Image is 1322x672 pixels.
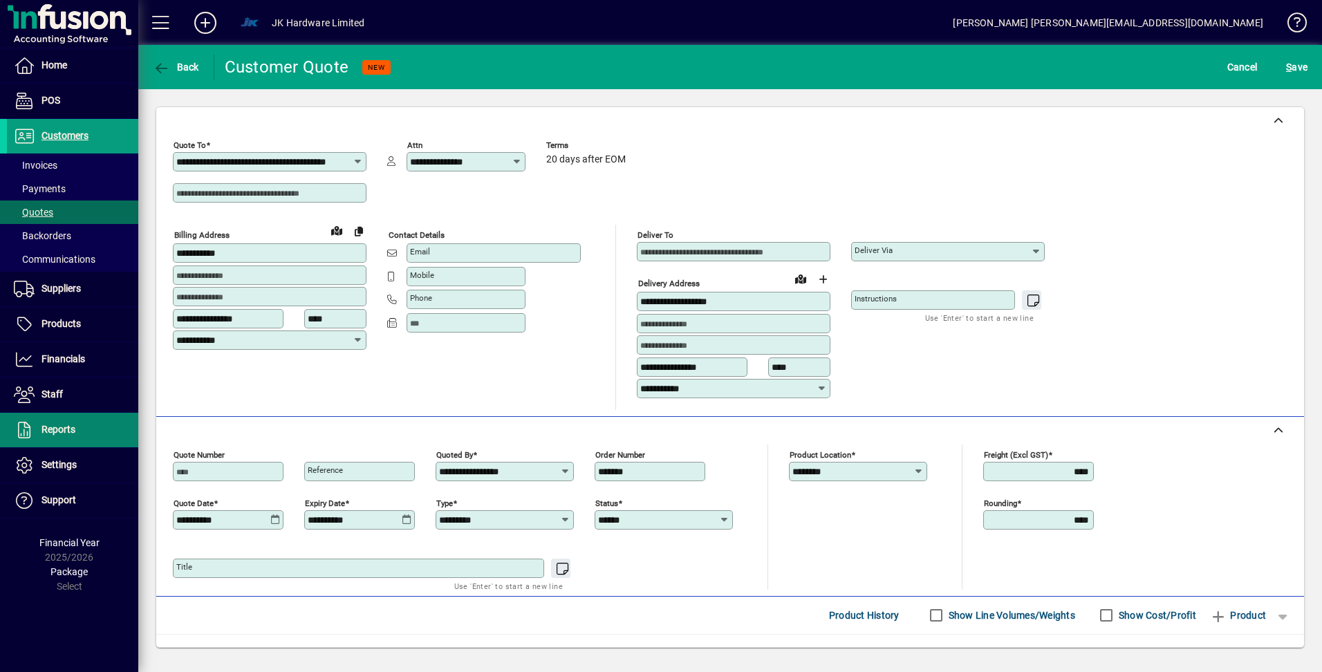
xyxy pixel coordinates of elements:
[41,389,63,400] span: Staff
[1210,604,1266,626] span: Product
[410,270,434,280] mat-label: Mobile
[14,254,95,265] span: Communications
[348,220,370,242] button: Copy to Delivery address
[7,153,138,177] a: Invoices
[1227,56,1258,78] span: Cancel
[41,95,60,106] span: POS
[41,283,81,294] span: Suppliers
[407,140,422,150] mat-label: Attn
[1203,603,1273,628] button: Product
[410,247,430,256] mat-label: Email
[855,245,893,255] mat-label: Deliver via
[953,12,1263,34] div: [PERSON_NAME] [PERSON_NAME][EMAIL_ADDRESS][DOMAIN_NAME]
[546,141,629,150] span: Terms
[790,268,812,290] a: View on map
[637,230,673,240] mat-label: Deliver To
[368,63,385,72] span: NEW
[41,424,75,435] span: Reports
[7,248,138,271] a: Communications
[925,310,1034,326] mat-hint: Use 'Enter' to start a new line
[227,10,272,35] button: Profile
[174,449,225,459] mat-label: Quote number
[812,268,834,290] button: Choose address
[138,55,214,80] app-page-header-button: Back
[7,48,138,83] a: Home
[984,449,1048,459] mat-label: Freight (excl GST)
[829,604,900,626] span: Product History
[225,56,349,78] div: Customer Quote
[174,140,206,150] mat-label: Quote To
[326,219,348,241] a: View on map
[14,207,53,218] span: Quotes
[183,10,227,35] button: Add
[7,84,138,118] a: POS
[546,154,626,165] span: 20 days after EOM
[7,177,138,200] a: Payments
[41,459,77,470] span: Settings
[7,377,138,412] a: Staff
[595,449,645,459] mat-label: Order number
[7,413,138,447] a: Reports
[41,59,67,71] span: Home
[454,578,563,594] mat-hint: Use 'Enter' to start a new line
[1116,608,1196,622] label: Show Cost/Profit
[176,562,192,572] mat-label: Title
[410,293,432,303] mat-label: Phone
[436,449,473,459] mat-label: Quoted by
[14,160,57,171] span: Invoices
[174,498,214,507] mat-label: Quote date
[41,318,81,329] span: Products
[153,62,199,73] span: Back
[1286,56,1307,78] span: ave
[50,566,88,577] span: Package
[790,449,851,459] mat-label: Product location
[855,294,897,304] mat-label: Instructions
[984,498,1017,507] mat-label: Rounding
[1286,62,1292,73] span: S
[272,12,364,34] div: JK Hardware Limited
[7,272,138,306] a: Suppliers
[946,608,1075,622] label: Show Line Volumes/Weights
[7,483,138,518] a: Support
[823,603,905,628] button: Product History
[14,230,71,241] span: Backorders
[7,342,138,377] a: Financials
[1277,3,1305,48] a: Knowledge Base
[7,448,138,483] a: Settings
[595,498,618,507] mat-label: Status
[39,537,100,548] span: Financial Year
[305,498,345,507] mat-label: Expiry date
[14,183,66,194] span: Payments
[41,353,85,364] span: Financials
[41,130,89,141] span: Customers
[7,200,138,224] a: Quotes
[7,307,138,342] a: Products
[308,465,343,475] mat-label: Reference
[436,498,453,507] mat-label: Type
[7,224,138,248] a: Backorders
[149,55,203,80] button: Back
[1283,55,1311,80] button: Save
[1224,55,1261,80] button: Cancel
[41,494,76,505] span: Support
